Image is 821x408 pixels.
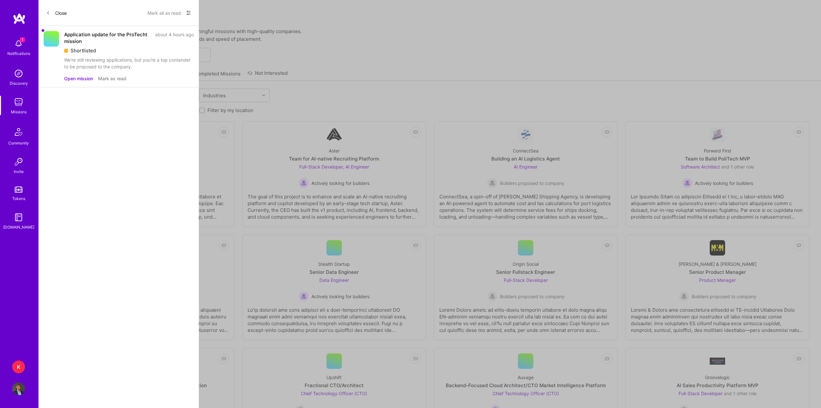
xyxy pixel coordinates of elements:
div: Missions [11,109,27,115]
div: Community [8,140,29,146]
div: Application update for the ProTecht mission [64,31,151,45]
button: Mark as read [98,75,126,82]
img: User Avatar [12,382,25,395]
img: tokens [15,187,22,193]
div: Invite [14,168,24,175]
button: Close [46,8,67,18]
div: Shortlisted [64,47,194,54]
div: Discovery [10,80,28,87]
img: discovery [12,67,25,80]
div: [DOMAIN_NAME] [3,224,34,230]
img: Invite [12,155,25,168]
div: K [12,360,25,373]
div: about 4 hours ago [155,31,194,45]
a: K [11,360,27,373]
button: Mark all as read [148,8,181,18]
button: Open mission [64,75,93,82]
img: logo [13,13,26,24]
img: guide book [12,211,25,224]
img: teamwork [12,96,25,109]
img: Community [11,124,26,140]
div: Tokens [12,195,25,202]
div: We're still reviewing applications, but you're a top contender to be proposed to the company. [64,56,194,70]
a: User Avatar [11,382,27,395]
